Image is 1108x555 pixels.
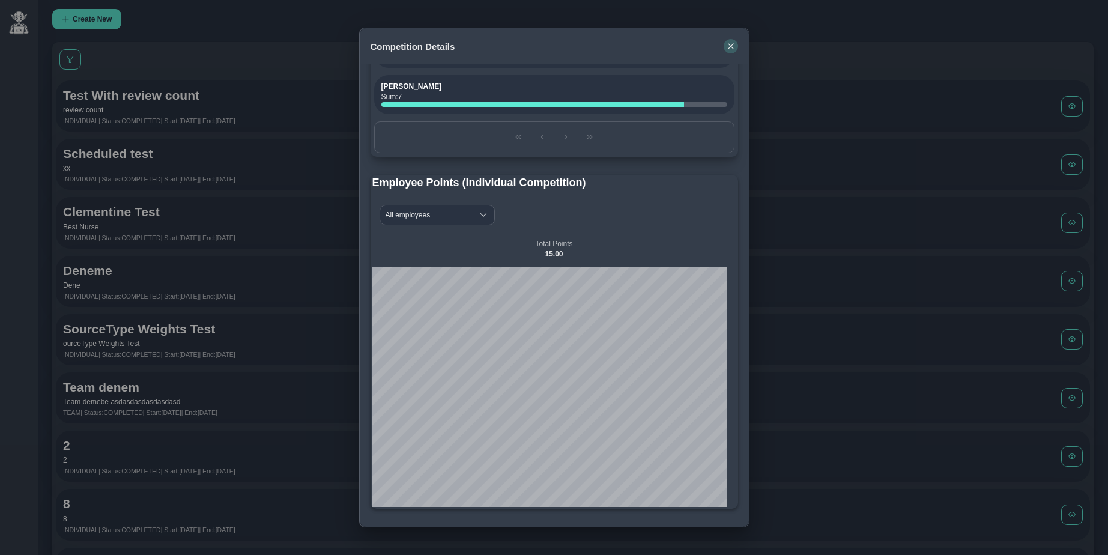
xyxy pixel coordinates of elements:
p: Sum: 7 [381,91,727,102]
div: Competition Details [371,41,724,52]
p: 15.00 [535,249,572,259]
div: Employee [473,205,494,225]
h6: [PERSON_NAME] [381,82,727,91]
span: All employees [380,205,473,225]
h6: Total Points [535,240,572,248]
h4: Employee Points (Individual Competition) [372,177,586,190]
